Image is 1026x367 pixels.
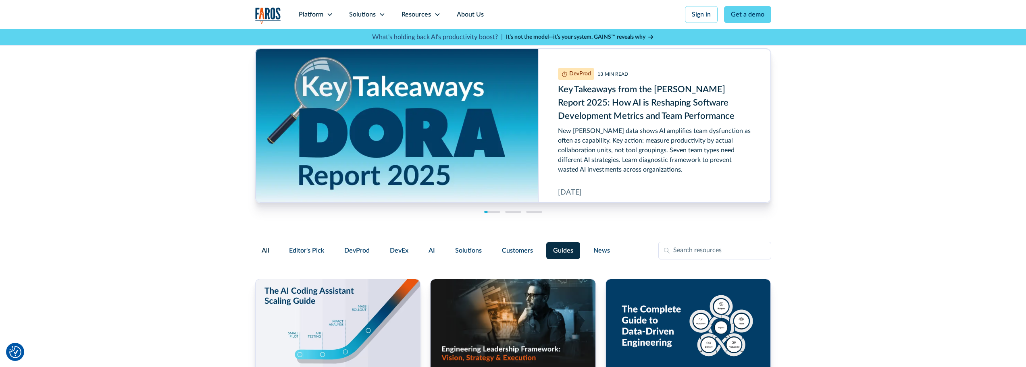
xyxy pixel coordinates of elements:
[429,246,435,255] span: AI
[402,10,431,19] div: Resources
[256,49,771,203] div: cms-link
[256,49,771,203] a: Key Takeaways from the DORA Report 2025: How AI is Reshaping Software Development Metrics and Tea...
[724,6,771,23] a: Get a demo
[455,246,482,255] span: Solutions
[506,34,645,40] strong: It’s not the model—it’s your system. GAINS™ reveals why
[553,246,573,255] span: Guides
[262,246,269,255] span: All
[506,33,654,41] a: It’s not the model—it’s your system. GAINS™ reveals why
[299,10,323,19] div: Platform
[255,7,281,24] img: Logo of the analytics and reporting company Faros.
[344,246,370,255] span: DevProd
[593,246,610,255] span: News
[685,6,718,23] a: Sign in
[502,246,533,255] span: Customers
[9,346,21,358] button: Cookie Settings
[372,32,503,42] p: What's holding back AI's productivity boost? |
[658,242,771,259] input: Search resources
[9,346,21,358] img: Revisit consent button
[349,10,376,19] div: Solutions
[255,242,771,259] form: Filter Form
[390,246,408,255] span: DevEx
[289,246,324,255] span: Editor's Pick
[255,7,281,24] a: home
